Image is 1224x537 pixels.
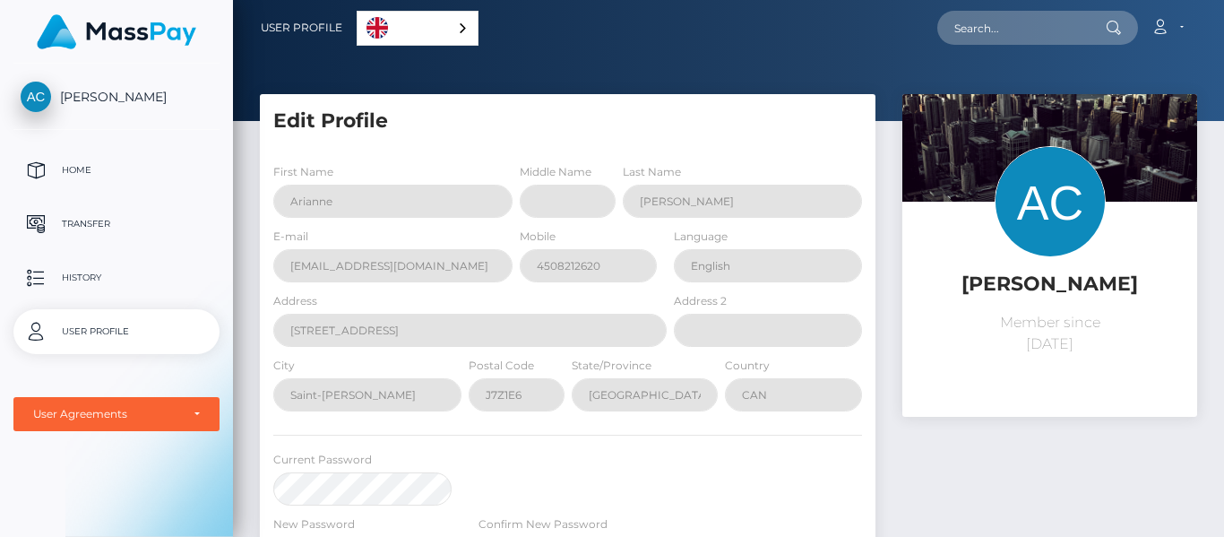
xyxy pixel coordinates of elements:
[916,271,1184,299] h5: [PERSON_NAME]
[572,358,651,374] label: State/Province
[273,452,372,468] label: Current Password
[357,11,478,46] div: Language
[273,293,317,309] label: Address
[13,202,220,247] a: Transfer
[469,358,534,374] label: Postal Code
[273,229,308,245] label: E-mail
[33,407,180,421] div: User Agreements
[358,12,478,45] a: English
[520,229,556,245] label: Mobile
[13,89,220,105] span: [PERSON_NAME]
[273,108,862,135] h5: Edit Profile
[21,211,212,238] p: Transfer
[21,157,212,184] p: Home
[273,164,333,180] label: First Name
[273,516,355,533] label: New Password
[520,164,591,180] label: Middle Name
[937,11,1106,45] input: Search...
[13,309,220,354] a: User Profile
[37,14,196,49] img: MassPay
[916,312,1184,355] p: Member since [DATE]
[261,9,342,47] a: User Profile
[21,318,212,345] p: User Profile
[357,11,478,46] aside: Language selected: English
[21,264,212,291] p: History
[623,164,681,180] label: Last Name
[674,293,727,309] label: Address 2
[478,516,608,533] label: Confirm New Password
[674,229,728,245] label: Language
[725,358,770,374] label: Country
[13,148,220,193] a: Home
[902,94,1197,290] img: ...
[273,358,295,374] label: City
[13,256,220,300] a: History
[13,397,220,431] button: User Agreements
